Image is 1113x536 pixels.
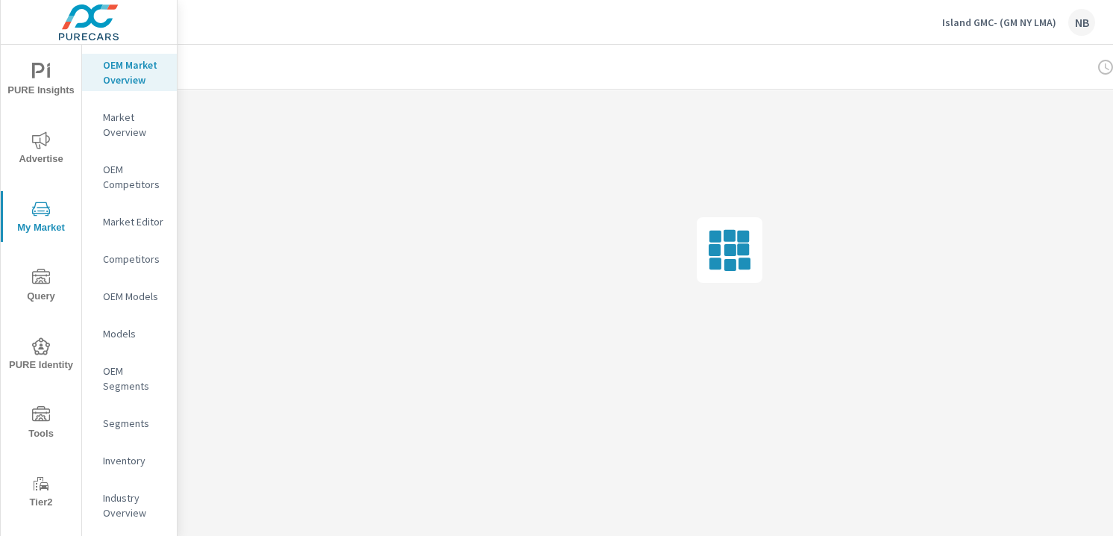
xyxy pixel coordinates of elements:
[82,54,177,91] div: OEM Market Overview
[103,453,165,468] p: Inventory
[5,475,77,511] span: Tier2
[1068,9,1095,36] div: NB
[82,360,177,397] div: OEM Segments
[103,162,165,192] p: OEM Competitors
[5,63,77,99] span: PURE Insights
[82,449,177,472] div: Inventory
[103,416,165,431] p: Segments
[103,57,165,87] p: OEM Market Overview
[82,211,177,233] div: Market Editor
[5,131,77,168] span: Advertise
[103,252,165,267] p: Competitors
[82,106,177,143] div: Market Overview
[82,487,177,524] div: Industry Overview
[103,289,165,304] p: OEM Models
[103,214,165,229] p: Market Editor
[5,406,77,443] span: Tools
[82,412,177,434] div: Segments
[942,16,1056,29] p: Island GMC- (GM NY LMA)
[103,364,165,393] p: OEM Segments
[82,322,177,345] div: Models
[82,248,177,270] div: Competitors
[82,158,177,196] div: OEM Competitors
[82,285,177,308] div: OEM Models
[103,490,165,520] p: Industry Overview
[103,110,165,140] p: Market Overview
[5,269,77,305] span: Query
[5,200,77,237] span: My Market
[103,326,165,341] p: Models
[5,337,77,374] span: PURE Identity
